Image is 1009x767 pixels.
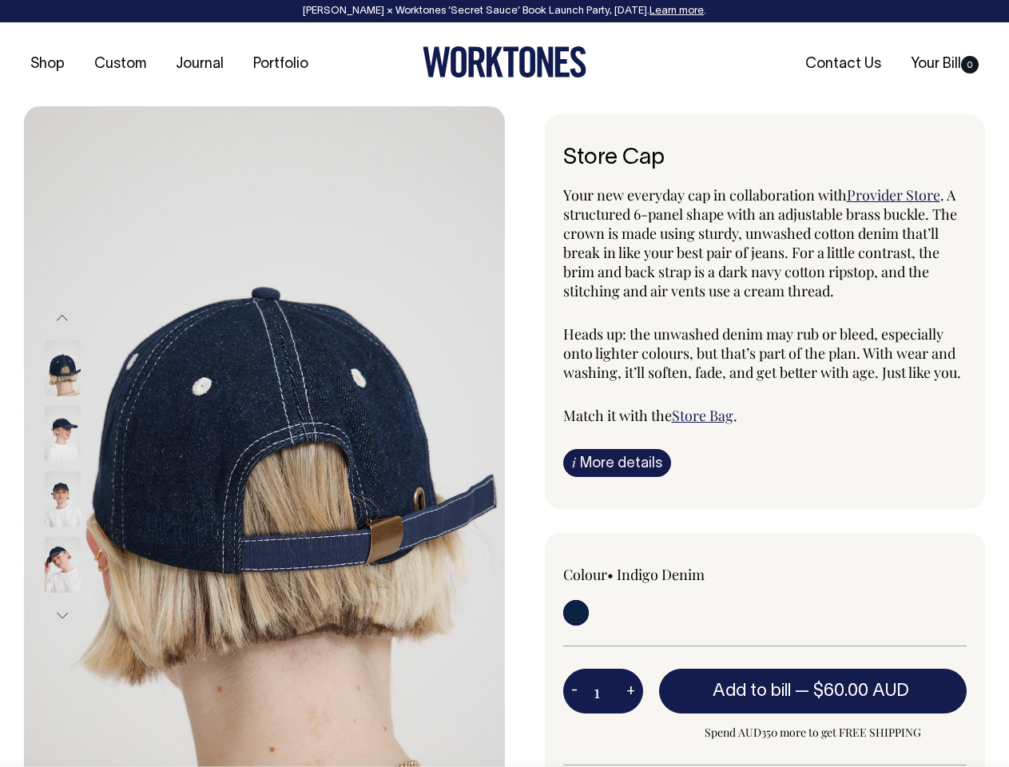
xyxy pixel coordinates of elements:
[659,723,967,742] span: Spend AUD350 more to get FREE SHIPPING
[799,51,888,77] a: Contact Us
[169,51,230,77] a: Journal
[904,51,985,77] a: Your Bill0
[961,56,979,74] span: 0
[45,471,81,527] img: Store Cap
[659,669,967,713] button: Add to bill —$60.00 AUD
[16,6,993,17] div: [PERSON_NAME] × Worktones ‘Secret Sauce’ Book Launch Party, [DATE]. .
[813,683,909,699] span: $60.00 AUD
[618,675,643,707] button: +
[649,6,704,16] a: Learn more
[563,406,737,425] span: Match it with the .
[563,146,967,171] h6: Store Cap
[50,300,74,336] button: Previous
[247,51,315,77] a: Portfolio
[563,185,847,205] span: Your new everyday cap in collaboration with
[607,565,614,584] span: •
[45,406,81,462] img: Store Cap
[847,185,940,205] a: Provider Store
[563,675,586,707] button: -
[672,406,733,425] a: Store Bag
[563,449,671,477] a: iMore details
[45,537,81,593] img: Store Cap
[617,565,705,584] label: Indigo Denim
[563,565,725,584] div: Colour
[45,340,81,396] img: Store Cap
[713,683,791,699] span: Add to bill
[88,51,153,77] a: Custom
[572,454,576,471] span: i
[563,185,957,300] span: . A structured 6-panel shape with an adjustable brass buckle. The crown is made using sturdy, unw...
[795,683,913,699] span: —
[563,324,961,382] span: Heads up: the unwashed denim may rub or bleed, especially onto lighter colours, but that’s part o...
[50,598,74,634] button: Next
[24,51,71,77] a: Shop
